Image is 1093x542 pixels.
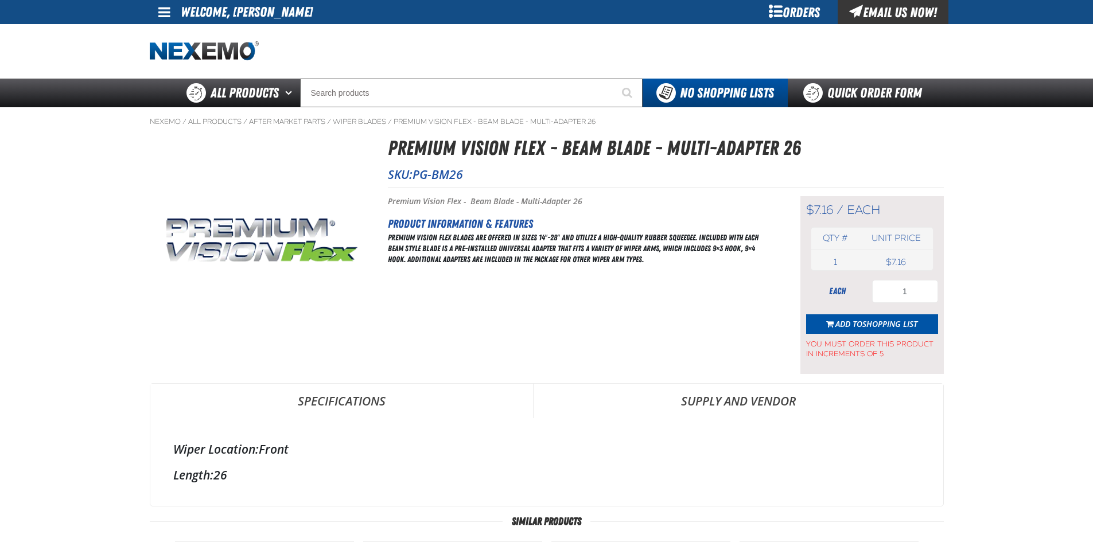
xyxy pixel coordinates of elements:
[281,79,300,107] button: Open All Products pages
[150,384,533,418] a: Specifications
[788,79,943,107] a: Quick Order Form
[872,280,938,303] input: Product Quantity
[859,254,932,270] td: $7.16
[173,441,259,457] label: Wiper Location:
[333,117,386,126] a: Wiper Blades
[173,467,920,483] div: 26
[243,117,247,126] span: /
[388,196,772,207] p: Premium Vision Flex - Beam Blade - Multi-Adapter 26
[806,334,938,359] span: You must order this product in increments of 5
[150,41,259,61] a: Home
[388,166,944,182] p: SKU:
[394,117,596,126] a: Premium Vision Flex - Beam Blade - Multi-Adapter 26
[150,204,367,277] img: Premium Vision Flex - Beam Blade - Multi-Adapter 26
[806,202,833,217] span: $7.16
[211,83,279,103] span: All Products
[503,516,590,527] span: Similar Products
[388,117,392,126] span: /
[182,117,186,126] span: /
[249,117,325,126] a: After Market Parts
[680,85,774,101] span: No Shopping Lists
[150,117,944,126] nav: Breadcrumbs
[643,79,788,107] button: You do not have available Shopping Lists. Open to Create a New List
[835,318,917,329] span: Add to
[173,441,920,457] div: Front
[534,384,943,418] a: Supply and Vendor
[837,202,843,217] span: /
[388,215,772,232] h2: Product Information & Features
[862,318,917,329] span: Shopping List
[150,117,181,126] a: Nexemo
[847,202,881,217] span: each
[614,79,643,107] button: Start Searching
[413,166,463,182] span: PG-BM26
[173,467,213,483] label: Length:
[811,228,860,249] th: Qty #
[388,232,772,265] div: Premium Vision Flex Blades are offered in sizes 14″-28″ and utilize a high-quality rubber squeege...
[388,133,944,163] h1: Premium Vision Flex - Beam Blade - Multi-Adapter 26
[188,117,242,126] a: All Products
[150,41,259,61] img: Nexemo logo
[806,314,938,334] button: Add toShopping List
[327,117,331,126] span: /
[806,285,869,298] div: each
[834,257,837,267] span: 1
[859,228,932,249] th: Unit price
[300,79,643,107] input: Search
